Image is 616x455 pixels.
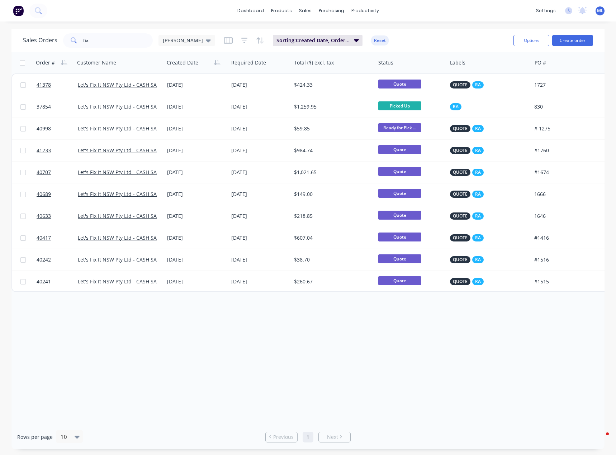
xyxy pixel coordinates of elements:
[294,103,369,110] div: $1,259.95
[37,118,78,139] a: 40998
[167,212,226,220] div: [DATE]
[17,434,53,441] span: Rows per page
[294,256,369,263] div: $38.70
[378,189,421,198] span: Quote
[294,191,369,198] div: $149.00
[513,35,549,46] button: Options
[450,103,461,110] button: RA
[453,256,468,263] span: QUOTE
[78,191,162,197] a: Let's Fix It NSW Pty Ltd - CASH SALE
[592,431,609,448] iframe: Intercom live chat
[475,147,481,154] span: RA
[37,227,78,249] a: 40417
[37,249,78,270] a: 40242
[378,254,421,263] span: Quote
[231,234,288,241] div: [DATE]
[348,5,383,16] div: productivity
[294,234,369,241] div: $607.04
[294,147,369,154] div: $984.74
[231,81,288,88] div: [DATE]
[475,191,481,198] span: RA
[475,278,481,285] span: RA
[163,37,203,44] span: [PERSON_NAME]
[78,212,162,219] a: Let's Fix It NSW Pty Ltd - CASH SALE
[378,276,421,285] span: Quote
[475,256,481,263] span: RA
[450,234,484,241] button: QUOTERA
[534,125,603,132] div: # 1275
[37,162,78,183] a: 40707
[83,33,153,48] input: Search...
[303,432,313,442] a: Page 1 is your current page
[534,191,603,198] div: 1666
[231,191,288,198] div: [DATE]
[231,59,266,66] div: Required Date
[534,278,603,285] div: #1515
[294,169,369,176] div: $1,021.65
[450,278,484,285] button: QUOTERA
[453,169,468,176] span: QUOTE
[450,191,484,198] button: QUOTERA
[453,103,459,110] span: RA
[450,212,484,220] button: QUOTERA
[37,212,51,220] span: 40633
[37,271,78,292] a: 40241
[78,278,162,285] a: Let's Fix It NSW Pty Ltd - CASH SALE
[453,81,468,88] span: QUOTE
[167,169,226,176] div: [DATE]
[378,101,421,110] span: Picked Up
[315,5,348,16] div: purchasing
[37,256,51,263] span: 40242
[231,147,288,154] div: [DATE]
[319,434,350,441] a: Next page
[453,125,468,132] span: QUOTE
[78,169,162,176] a: Let's Fix It NSW Pty Ltd - CASH SALE
[453,234,468,241] span: QUOTE
[597,8,603,14] span: ML
[453,212,468,220] span: QUOTE
[535,59,546,66] div: PO #
[534,212,603,220] div: 1646
[475,212,481,220] span: RA
[450,59,465,66] div: Labels
[327,434,338,441] span: Next
[273,434,294,441] span: Previous
[453,147,468,154] span: QUOTE
[378,59,393,66] div: Status
[534,81,603,88] div: 1727
[475,234,481,241] span: RA
[294,212,369,220] div: $218.85
[450,169,484,176] button: QUOTERA
[37,103,51,110] span: 37854
[37,205,78,227] a: 40633
[231,278,288,285] div: [DATE]
[167,234,226,241] div: [DATE]
[77,59,116,66] div: Customer Name
[276,37,350,44] span: Sorting: Created Date, Order #
[453,191,468,198] span: QUOTE
[234,5,267,16] a: dashboard
[378,123,421,132] span: Ready for Pick ...
[475,125,481,132] span: RA
[453,278,468,285] span: QUOTE
[534,147,603,154] div: #1760
[231,212,288,220] div: [DATE]
[294,59,334,66] div: Total ($) excl. tax
[267,5,295,16] div: products
[78,234,162,241] a: Let's Fix It NSW Pty Ltd - CASH SALE
[294,125,369,132] div: $59.85
[294,278,369,285] div: $260.67
[167,81,226,88] div: [DATE]
[534,169,603,176] div: #1674
[295,5,315,16] div: sales
[378,80,421,88] span: Quote
[37,140,78,161] a: 41233
[37,183,78,205] a: 40689
[378,145,421,154] span: Quote
[231,169,288,176] div: [DATE]
[534,234,603,241] div: #1416
[37,147,51,154] span: 41233
[78,81,162,88] a: Let's Fix It NSW Pty Ltd - CASH SALE
[167,59,198,66] div: Created Date
[534,256,603,263] div: #1516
